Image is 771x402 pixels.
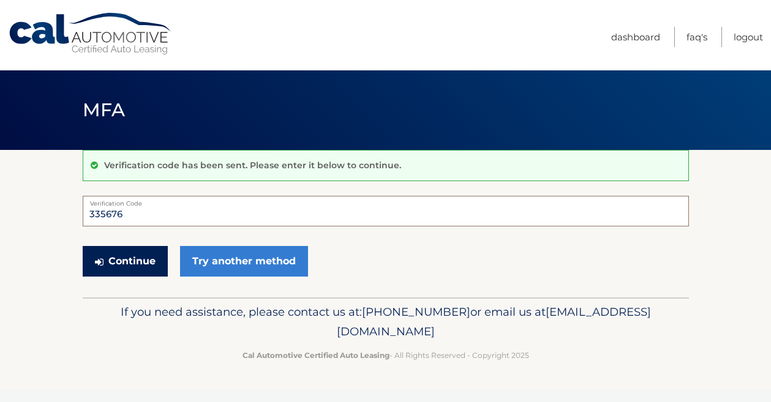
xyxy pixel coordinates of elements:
label: Verification Code [83,196,689,206]
input: Verification Code [83,196,689,226]
span: [EMAIL_ADDRESS][DOMAIN_NAME] [337,305,651,338]
span: [PHONE_NUMBER] [362,305,470,319]
strong: Cal Automotive Certified Auto Leasing [243,351,389,360]
a: Try another method [180,246,308,277]
p: - All Rights Reserved - Copyright 2025 [91,349,681,362]
p: Verification code has been sent. Please enter it below to continue. [104,160,401,171]
button: Continue [83,246,168,277]
a: Cal Automotive [8,12,173,56]
a: Logout [734,27,763,47]
p: If you need assistance, please contact us at: or email us at [91,302,681,341]
a: Dashboard [611,27,660,47]
a: FAQ's [686,27,707,47]
span: MFA [83,99,126,121]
